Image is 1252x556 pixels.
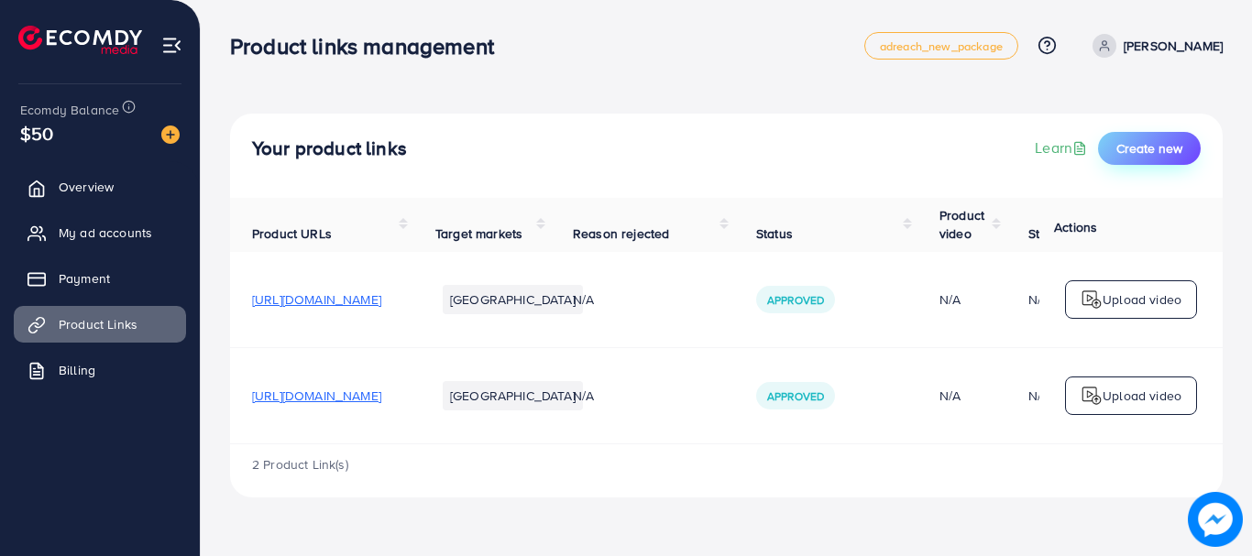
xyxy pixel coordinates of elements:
[252,137,407,160] h4: Your product links
[18,26,142,54] img: logo
[880,40,1003,52] span: adreach_new_package
[1028,387,1049,405] div: N/A
[20,120,53,147] span: $50
[14,260,186,297] a: Payment
[14,214,186,251] a: My ad accounts
[1188,492,1243,547] img: image
[161,35,182,56] img: menu
[573,290,594,309] span: N/A
[1085,34,1223,58] a: [PERSON_NAME]
[1103,385,1181,407] p: Upload video
[59,269,110,288] span: Payment
[435,224,522,243] span: Target markets
[230,33,509,60] h3: Product links management
[1103,289,1181,311] p: Upload video
[1116,139,1182,158] span: Create new
[1028,290,1049,309] div: N/A
[59,315,137,333] span: Product Links
[59,178,114,196] span: Overview
[767,292,824,308] span: Approved
[14,169,186,205] a: Overview
[59,223,152,242] span: My ad accounts
[1028,224,1101,243] span: Status video
[59,361,95,379] span: Billing
[864,32,1018,60] a: adreach_new_package
[1081,289,1103,311] img: logo
[939,387,984,405] div: N/A
[20,101,119,119] span: Ecomdy Balance
[443,381,583,410] li: [GEOGRAPHIC_DATA]
[14,306,186,343] a: Product Links
[1124,35,1223,57] p: [PERSON_NAME]
[756,224,793,243] span: Status
[252,387,381,405] span: [URL][DOMAIN_NAME]
[767,388,824,404] span: Approved
[573,387,594,405] span: N/A
[939,290,984,309] div: N/A
[252,224,332,243] span: Product URLs
[252,290,381,309] span: [URL][DOMAIN_NAME]
[161,125,180,144] img: image
[1054,218,1097,236] span: Actions
[252,455,348,474] span: 2 Product Link(s)
[939,206,984,243] span: Product video
[1035,137,1091,158] a: Learn
[573,224,669,243] span: Reason rejected
[14,352,186,388] a: Billing
[1098,132,1201,165] button: Create new
[1081,385,1103,407] img: logo
[443,285,583,314] li: [GEOGRAPHIC_DATA]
